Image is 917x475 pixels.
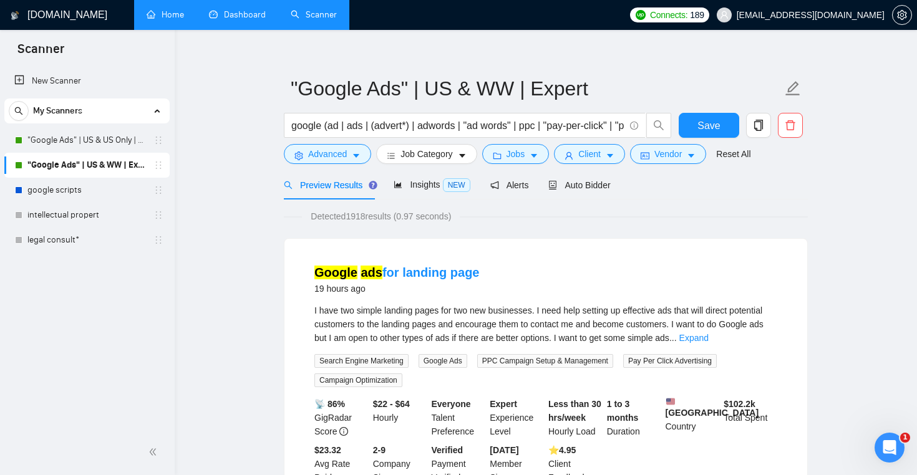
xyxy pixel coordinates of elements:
[432,445,463,455] b: Verified
[294,151,303,160] span: setting
[33,98,82,123] span: My Scanners
[900,433,910,443] span: 1
[18,278,231,301] div: 👑 Laziza AI - Job Pre-Qualification
[493,151,502,160] span: folder
[12,189,237,236] div: Send us a messageWe typically reply in under a minute
[302,209,460,223] span: Detected 1918 results (0.97 seconds)
[314,266,479,279] a: Google adsfor landing page
[314,305,764,343] span: I have two simple landing pages for two new businesses. I need help setting up effective ads that...
[14,69,160,94] a: New Scanner
[7,40,74,66] span: Scanner
[507,147,525,161] span: Jobs
[687,151,696,160] span: caret-down
[779,120,802,131] span: delete
[27,391,56,400] span: Home
[490,399,517,409] b: Expert
[26,306,209,332] div: ✅ How To: Connect your agency to [DOMAIN_NAME]
[654,147,682,161] span: Vendor
[892,10,912,20] a: setting
[26,283,209,296] div: 👑 Laziza AI - Job Pre-Qualification
[606,151,614,160] span: caret-down
[27,228,146,252] a: legal consult*
[26,342,209,368] div: 🔠 GigRadar Search Syntax: Query Operators for Optimized Job Searches
[663,397,722,438] div: Country
[26,254,101,267] span: Search for help
[27,178,146,203] a: google scripts
[607,399,639,423] b: 1 to 3 months
[400,147,452,161] span: Job Category
[892,5,912,25] button: setting
[565,151,573,160] span: user
[875,433,905,463] iframe: Intercom live chat
[11,6,19,26] img: logo
[157,20,182,45] img: Profile image for Viktor
[458,151,467,160] span: caret-down
[153,135,163,145] span: holder
[339,427,348,436] span: info-circle
[724,399,755,409] b: $ 102.2k
[490,180,529,190] span: Alerts
[785,80,801,97] span: edit
[314,281,479,296] div: 19 hours ago
[153,210,163,220] span: holder
[167,360,250,410] button: Help
[679,333,709,343] a: Expand
[697,118,720,133] span: Save
[373,399,410,409] b: $22 - $64
[679,113,739,138] button: Save
[209,9,266,20] a: dashboardDashboard
[371,397,429,438] div: Hourly
[27,203,146,228] a: intellectual propert
[133,20,158,45] img: Profile image for Oleksandr
[548,181,557,190] span: robot
[394,180,470,190] span: Insights
[432,399,471,409] b: Everyone
[26,199,208,213] div: Send us a message
[721,397,780,438] div: Total Spent
[291,118,624,133] input: Search Freelance Jobs...
[554,144,625,164] button: userClientcaret-down
[419,354,467,368] span: Google Ads
[746,113,771,138] button: copy
[669,333,677,343] span: ...
[429,397,488,438] div: Talent Preference
[26,213,208,226] div: We typically reply in under a minute
[387,151,395,160] span: bars
[646,113,671,138] button: search
[314,445,341,455] b: $23.32
[308,147,347,161] span: Advanced
[623,354,717,368] span: Pay Per Click Advertising
[367,180,379,191] div: Tooltip anchor
[291,73,782,104] input: Scanner name...
[18,248,231,273] button: Search for help
[548,180,610,190] span: Auto Bidder
[630,122,638,130] span: info-circle
[548,445,576,455] b: ⭐️ 4.95
[546,397,604,438] div: Hourly Load
[604,397,663,438] div: Duration
[25,89,225,152] p: Hi [EMAIL_ADDRESS][DOMAIN_NAME] 👋
[548,399,601,423] b: Less than 30 hrs/week
[666,397,675,406] img: 🇺🇸
[284,181,293,190] span: search
[312,397,371,438] div: GigRadar Score
[314,354,409,368] span: Search Engine Marketing
[690,8,704,22] span: 189
[25,152,225,173] p: How can we help?
[148,446,161,458] span: double-left
[352,151,361,160] span: caret-down
[4,98,170,252] li: My Scanners
[314,266,357,279] mark: Google
[530,151,538,160] span: caret-down
[361,266,382,279] mark: ads
[636,10,646,20] img: upwork-logo.png
[778,113,803,138] button: delete
[153,185,163,195] span: holder
[376,144,477,164] button: barsJob Categorycaret-down
[83,360,166,410] button: Messages
[284,180,374,190] span: Preview Results
[9,107,28,115] span: search
[147,9,184,20] a: homeHome
[650,8,687,22] span: Connects:
[578,147,601,161] span: Client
